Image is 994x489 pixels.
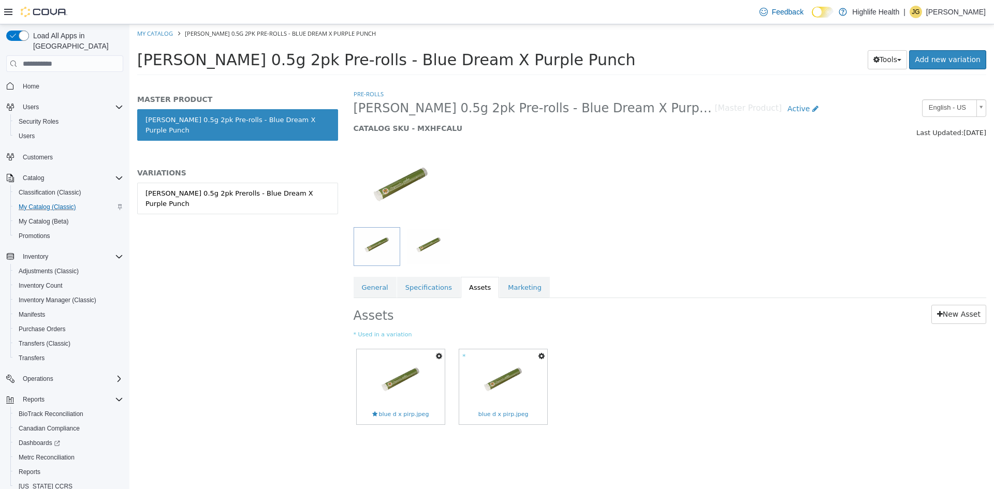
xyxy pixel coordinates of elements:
button: My Catalog (Beta) [10,214,127,229]
span: Inventory [23,253,48,261]
span: Adjustments (Classic) [14,265,123,277]
button: Users [19,101,43,113]
span: blue d x pirp.jpeg [243,386,299,395]
button: Operations [2,372,127,386]
span: [DATE] [834,105,857,112]
a: Reports [14,466,45,478]
a: Transfers [14,352,49,364]
a: Assets [331,253,370,274]
span: Feedback [772,7,803,17]
span: Classification (Classic) [19,188,81,197]
a: Specifications [268,253,331,274]
button: Catalog [19,172,48,184]
a: New Asset [802,280,857,300]
span: My Catalog (Classic) [19,203,76,211]
img: blue d x pirp.jpeg [238,331,304,385]
button: Reports [2,392,127,407]
button: Users [2,100,127,114]
button: Purchase Orders [10,322,127,336]
button: Customers [2,150,127,165]
span: Transfers (Classic) [14,337,123,350]
h2: Assets [224,280,475,300]
button: Transfers (Classic) [10,336,127,351]
p: [PERSON_NAME] [926,6,986,18]
a: Inventory Manager (Classic) [14,294,100,306]
button: Users [10,129,127,143]
button: Operations [19,373,57,385]
span: Home [19,79,123,92]
span: blue d x pirp.jpeg [349,386,399,395]
span: Purchase Orders [14,323,123,335]
a: Security Roles [14,115,63,128]
a: Home [19,80,43,93]
span: Users [19,132,35,140]
span: Security Roles [14,115,123,128]
a: General [224,253,267,274]
span: Inventory Count [19,281,63,290]
a: blue d x pirp.jpegblue d x pirp.jpeg [330,325,418,400]
span: Customers [23,153,53,161]
a: Transfers (Classic) [14,337,75,350]
a: English - US [793,75,857,93]
a: Add new variation [780,26,857,45]
span: Promotions [19,232,50,240]
span: Users [14,130,123,142]
span: Transfers [14,352,123,364]
span: BioTrack Reconciliation [19,410,83,418]
span: English - US [793,76,843,92]
span: Inventory Manager (Classic) [14,294,123,306]
a: Canadian Compliance [14,422,84,435]
span: [PERSON_NAME] 0.5g 2pk Pre-rolls - Blue Dream X Purple Punch [224,76,586,92]
a: blue d x pirp.jpegblue d x pirp.jpeg [227,325,315,400]
button: Inventory Manager (Classic) [10,293,127,307]
input: Dark Mode [812,7,834,18]
span: Metrc Reconciliation [14,451,123,464]
a: BioTrack Reconciliation [14,408,87,420]
a: Feedback [755,2,808,22]
a: Promotions [14,230,54,242]
span: Catalog [19,172,123,184]
span: Users [23,103,39,111]
button: Inventory [2,249,127,264]
img: 150 [224,125,319,203]
h5: MASTER PRODUCT [8,70,209,80]
span: Reports [19,393,123,406]
span: Promotions [14,230,123,242]
span: Canadian Compliance [14,422,123,435]
span: Reports [14,466,123,478]
span: Inventory Count [14,279,123,292]
span: Operations [19,373,123,385]
span: Active [658,80,680,88]
img: blue d x pirp.jpeg [341,331,407,385]
a: My Catalog (Beta) [14,215,73,228]
span: Dashboards [19,439,60,447]
span: Transfers (Classic) [19,339,70,348]
small: [Master Product] [586,80,653,88]
button: Catalog [2,171,127,185]
span: Catalog [23,174,44,182]
a: Users [14,130,39,142]
span: Manifests [19,310,45,319]
span: Load All Apps in [GEOGRAPHIC_DATA] [29,31,123,51]
button: Metrc Reconciliation [10,450,127,465]
h5: VARIATIONS [8,144,209,153]
button: Inventory Count [10,278,127,293]
span: Customers [19,151,123,164]
span: Security Roles [19,117,59,126]
button: Adjustments (Classic) [10,264,127,278]
div: Jennifer Gierum [910,6,922,18]
span: JG [912,6,919,18]
a: Purchase Orders [14,323,70,335]
button: Classification (Classic) [10,185,127,200]
a: Dashboards [14,437,64,449]
button: Transfers [10,351,127,365]
a: Metrc Reconciliation [14,451,79,464]
a: Customers [19,151,57,164]
span: Inventory [19,250,123,263]
button: Reports [10,465,127,479]
a: My Catalog (Classic) [14,201,80,213]
button: Tools [738,26,778,45]
span: [PERSON_NAME] 0.5g 2pk Pre-rolls - Blue Dream X Purple Punch [8,26,506,45]
div: [PERSON_NAME] 0.5g 2pk Prerolls - Blue Dream X Purple Punch [16,164,200,184]
span: Last Updated: [787,105,834,112]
